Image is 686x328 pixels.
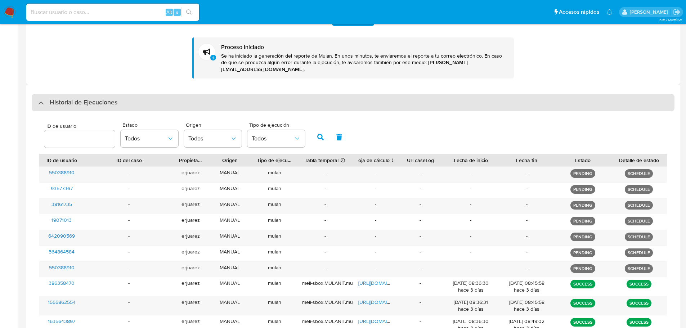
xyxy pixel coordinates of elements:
span: 3.157.1-hotfix-5 [659,17,682,23]
button: search-icon [181,7,196,17]
a: Salir [673,8,681,16]
p: erika.juarez@mercadolibre.com.mx [630,9,671,15]
span: s [176,9,178,15]
span: Alt [166,9,172,15]
a: Notificaciones [606,9,613,15]
input: Buscar usuario o caso... [26,8,199,17]
span: Accesos rápidos [559,8,599,16]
